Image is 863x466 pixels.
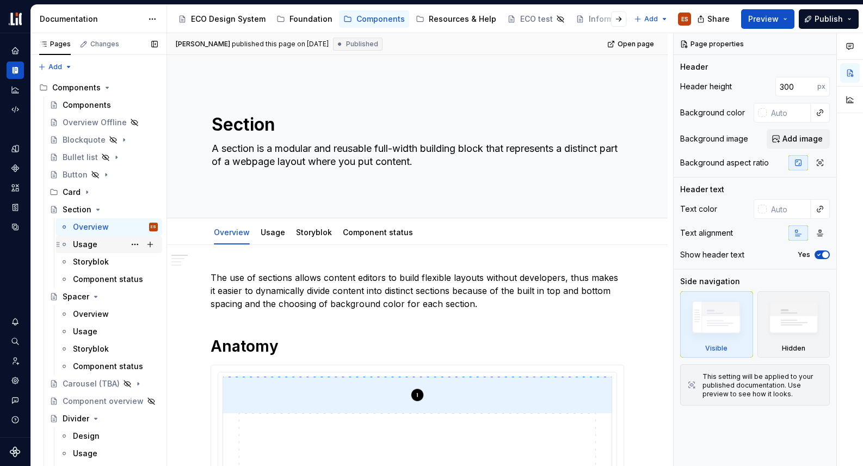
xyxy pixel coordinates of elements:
a: Documentation [7,62,24,79]
div: Overview [209,220,254,243]
a: Storyblok [56,340,162,358]
a: Bullet list [45,149,162,166]
a: Component status [343,228,413,237]
div: Component overview [63,396,144,407]
div: Hidden [782,344,805,353]
input: Auto [767,199,811,219]
a: Data sources [7,218,24,236]
a: Invite team [7,352,24,370]
a: Usage [56,236,162,253]
div: Resources & Help [429,14,496,24]
input: Auto [775,77,817,96]
div: Overview [73,309,109,320]
input: Auto [767,103,811,122]
div: Design [73,431,100,442]
div: Component status [73,274,143,285]
button: Contact support [7,391,24,409]
label: Yes [798,250,810,259]
span: Add [48,63,62,71]
span: Share [707,14,730,24]
div: Component status [73,361,143,372]
button: Add [35,59,76,75]
div: Components [63,100,111,111]
div: Storyblok [292,220,336,243]
button: Search ⌘K [7,333,24,350]
button: Notifications [7,313,24,330]
div: Usage [73,239,97,250]
button: Publish [799,9,859,29]
div: Pages [39,40,71,48]
div: Page tree [174,8,628,30]
span: Open page [618,40,654,48]
div: Usage [256,220,289,243]
a: Open page [604,36,659,52]
div: Card [45,183,162,201]
div: Components [52,82,101,93]
div: Show header text [680,249,744,260]
a: Analytics [7,81,24,99]
a: OverviewES [56,218,162,236]
a: ECO test [503,10,569,28]
img: f0abbffb-d71d-4d32-b858-d34959bbcc23.png [9,13,22,26]
button: Add image [767,129,830,149]
span: Add image [782,133,823,144]
a: Button [45,166,162,183]
div: Background color [680,107,745,118]
a: Components [45,96,162,114]
a: Settings [7,372,24,389]
a: Storybook stories [7,199,24,216]
div: Overview [73,222,109,232]
a: Design tokens [7,140,24,157]
div: Information [589,14,633,24]
a: Usage [261,228,285,237]
div: Text color [680,204,717,214]
p: px [817,82,825,91]
div: ES [681,15,688,23]
div: Visible [705,344,728,353]
a: Components [7,160,24,177]
span: Published [346,40,378,48]
p: The use of sections allows content editors to build flexible layouts without developers, thus mak... [211,271,624,310]
div: Bullet list [63,152,98,163]
button: Add [631,11,671,27]
a: Spacer [45,288,162,305]
a: Blockquote [45,131,162,149]
div: This setting will be applied to your published documentation. Use preview to see how it looks. [702,372,823,398]
div: Spacer [63,291,89,302]
a: Component status [56,271,162,288]
span: [PERSON_NAME] [176,40,230,48]
div: Storyblok [73,344,109,354]
div: Overview Offline [63,117,127,128]
textarea: Section [209,112,621,138]
a: Component status [56,358,162,375]
a: Storyblok [296,228,332,237]
a: Design [56,427,162,445]
div: Foundation [289,14,332,24]
div: Button [63,169,88,180]
div: Hidden [757,291,830,358]
span: Preview [748,14,779,24]
a: Usage [56,445,162,462]
div: Side navigation [680,276,740,287]
a: Code automation [7,101,24,118]
div: Carousel (TBA) [63,378,120,389]
div: Changes [90,40,119,48]
div: Header height [680,81,732,92]
svg: Supernova Logo [10,446,21,457]
a: Overview Offline [45,114,162,131]
button: Share [692,9,737,29]
a: Overview [214,228,250,237]
div: Components [356,14,405,24]
a: Usage [56,323,162,340]
div: Usage [73,326,97,337]
a: Storyblok [56,253,162,271]
textarea: A section is a modular and reusable full-width building block that represents a distinct part of ... [209,140,621,170]
div: Usage [73,448,97,459]
a: Assets [7,179,24,197]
